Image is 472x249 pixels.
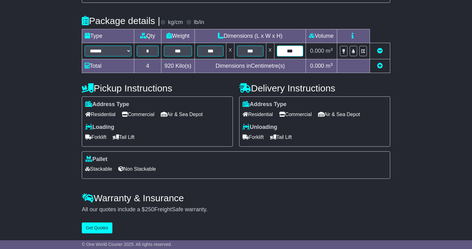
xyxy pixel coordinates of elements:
[85,110,116,119] span: Residential
[266,43,274,59] td: x
[82,222,112,233] button: Get Quotes
[85,156,107,163] label: Pallet
[82,16,160,26] h4: Package details |
[85,132,106,142] span: Forklift
[82,83,233,93] h4: Pickup Instructions
[161,59,194,73] td: Kilo(s)
[310,48,324,54] span: 0.000
[310,63,324,69] span: 0.000
[161,29,194,43] td: Weight
[195,59,306,73] td: Dimensions in Centimetre(s)
[239,83,390,93] h4: Delivery Instructions
[306,29,337,43] td: Volume
[243,124,277,131] label: Unloading
[134,59,161,73] td: 4
[122,110,154,119] span: Commercial
[118,164,156,174] span: Non Stackable
[134,29,161,43] td: Qty
[194,19,204,26] label: lb/in
[243,110,273,119] span: Residential
[243,101,287,108] label: Address Type
[161,110,203,119] span: Air & Sea Depot
[113,132,135,142] span: Tail Lift
[318,110,360,119] span: Air & Sea Depot
[326,63,333,69] span: m
[377,48,383,54] a: Remove this item
[145,206,154,212] span: 250
[377,63,383,69] a: Add new item
[330,47,333,52] sup: 3
[82,193,390,203] h4: Warranty & Insurance
[279,110,312,119] span: Commercial
[82,29,134,43] td: Type
[85,101,129,108] label: Address Type
[195,29,306,43] td: Dimensions (L x W x H)
[330,62,333,67] sup: 3
[326,48,333,54] span: m
[82,59,134,73] td: Total
[168,19,183,26] label: kg/cm
[85,124,114,131] label: Loading
[85,164,112,174] span: Stackable
[270,132,292,142] span: Tail Lift
[243,132,264,142] span: Forklift
[165,63,174,69] span: 920
[226,43,234,59] td: x
[82,242,172,247] span: © One World Courier 2025. All rights reserved.
[82,206,390,213] div: All our quotes include a $ FreightSafe warranty.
